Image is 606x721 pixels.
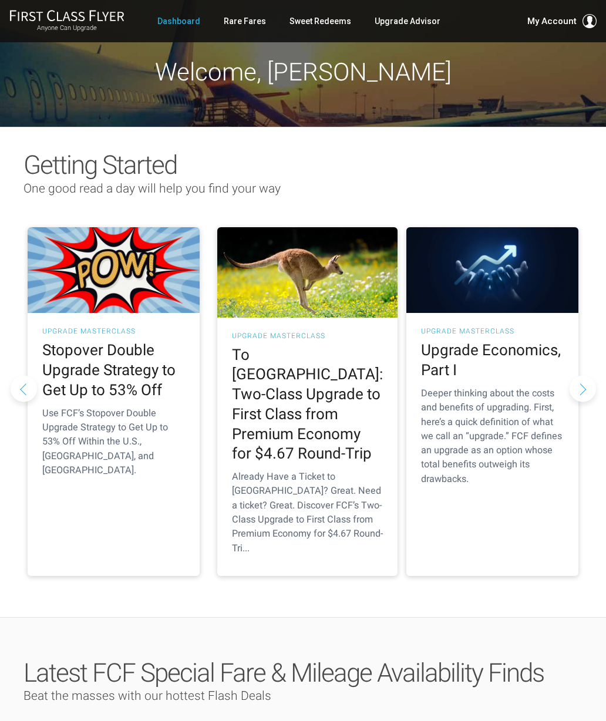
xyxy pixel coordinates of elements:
[23,689,271,703] span: Beat the masses with our hottest Flash Deals
[527,14,577,28] span: My Account
[289,11,351,32] a: Sweet Redeems
[406,227,578,576] a: UPGRADE MASTERCLASS Upgrade Economics, Part I Deeper thinking about the costs and benefits of upg...
[375,11,440,32] a: Upgrade Advisor
[23,181,281,196] span: One good read a day will help you find your way
[217,227,398,576] a: UPGRADE MASTERCLASS To [GEOGRAPHIC_DATA]: Two-Class Upgrade to First Class from Premium Economy f...
[155,58,452,86] span: Welcome, [PERSON_NAME]
[232,345,383,464] h2: To [GEOGRAPHIC_DATA]: Two-Class Upgrade to First Class from Premium Economy for $4.67 Round-Trip
[23,658,544,688] span: Latest FCF Special Fare & Mileage Availability Finds
[157,11,200,32] a: Dashboard
[224,11,266,32] a: Rare Fares
[9,9,124,22] img: First Class Flyer
[23,150,177,180] span: Getting Started
[9,24,124,32] small: Anyone Can Upgrade
[421,341,564,380] h2: Upgrade Economics, Part I
[28,227,200,576] a: UPGRADE MASTERCLASS Stopover Double Upgrade Strategy to Get Up to 53% Off Use FCF’s Stopover Doub...
[11,375,37,402] button: Previous slide
[527,14,597,28] button: My Account
[421,386,564,486] p: Deeper thinking about the costs and benefits of upgrading. First, here’s a quick definition of wh...
[232,332,383,339] h3: UPGRADE MASTERCLASS
[42,341,185,400] h2: Stopover Double Upgrade Strategy to Get Up to 53% Off
[9,9,124,33] a: First Class FlyerAnyone Can Upgrade
[421,328,564,335] h3: UPGRADE MASTERCLASS
[570,375,596,402] button: Next slide
[42,406,185,477] p: Use FCF’s Stopover Double Upgrade Strategy to Get Up to 53% Off Within the U.S., [GEOGRAPHIC_DATA...
[42,328,185,335] h3: UPGRADE MASTERCLASS
[232,470,383,555] p: Already Have a Ticket to [GEOGRAPHIC_DATA]? Great. Need a ticket? Great. Discover FCF’s Two-Class...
